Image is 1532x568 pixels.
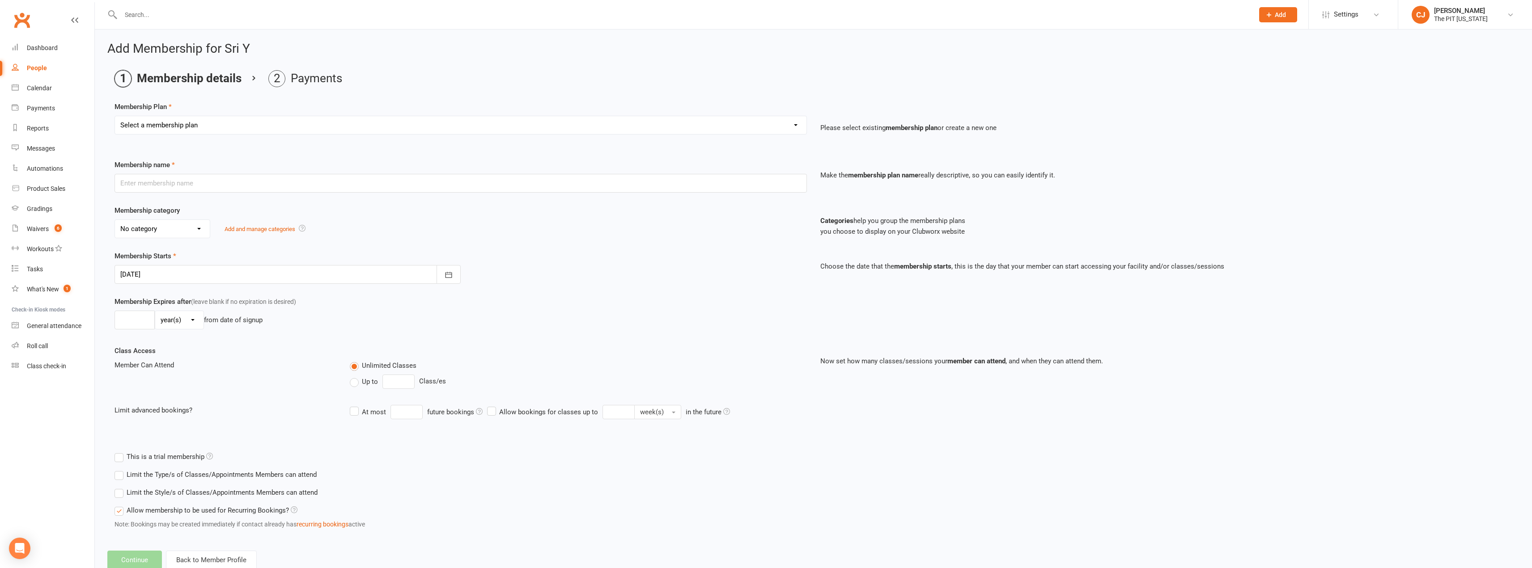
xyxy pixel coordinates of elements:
input: At mostfuture bookings [390,405,423,419]
div: Messages [27,145,55,152]
a: Reports [12,118,94,139]
strong: membership starts [894,262,951,270]
div: People [27,64,47,72]
p: Please select existing or create a new one [820,122,1513,133]
p: Now set how many classes/sessions your , and when they can attend them. [820,356,1513,366]
div: from date of signup [204,315,263,325]
div: Tasks [27,265,43,273]
span: Up to [362,376,378,386]
div: At most [362,407,386,417]
p: help you group the membership plans you choose to display on your Clubworx website [820,215,1513,237]
div: What's New [27,286,59,293]
input: Enter membership name [115,174,807,193]
div: in the future [686,407,730,417]
a: Workouts [12,239,94,259]
input: Allow bookings for classes up to week(s) in the future [603,405,635,419]
label: Class Access [115,345,156,356]
div: Class/es [350,374,807,389]
button: Add [1259,7,1297,22]
button: Allow bookings for classes up to in the future [634,405,681,419]
a: Automations [12,159,94,179]
div: Allow bookings for classes up to [499,407,598,417]
span: Add [1275,11,1286,18]
a: Roll call [12,336,94,356]
span: Unlimited Classes [362,360,416,370]
li: Membership details [115,70,242,87]
label: Membership Starts [115,251,176,261]
button: recurring bookings [297,519,348,529]
div: Open Intercom Messenger [9,538,30,559]
div: The PIT [US_STATE] [1434,15,1488,23]
span: (leave blank if no expiration is desired) [191,298,296,305]
div: Class check-in [27,362,66,370]
a: Add and manage categories [225,226,295,232]
a: Waivers 6 [12,219,94,239]
p: Make the really descriptive, so you can easily identify it. [820,170,1513,181]
div: future bookings [427,407,483,417]
div: Workouts [27,245,54,252]
a: Product Sales [12,179,94,199]
label: Membership name [115,160,175,170]
a: Messages [12,139,94,159]
div: Waivers [27,225,49,232]
span: Settings [1334,4,1358,25]
a: Dashboard [12,38,94,58]
a: Class kiosk mode [12,356,94,376]
div: CJ [1412,6,1430,24]
div: Roll call [27,342,48,349]
label: Membership Plan [115,101,172,112]
div: [PERSON_NAME] [1434,7,1488,15]
a: Payments [12,98,94,118]
a: Tasks [12,259,94,279]
strong: Categories [820,217,853,225]
input: Search... [118,8,1248,21]
div: Reports [27,125,49,132]
label: Membership category [115,205,180,216]
div: Gradings [27,205,52,212]
div: Limit advanced bookings? [108,405,343,416]
label: Limit the Style/s of Classes/Appointments Members can attend [115,487,318,498]
label: Allow membership to be used for Recurring Bookings? [115,505,297,516]
label: This is a trial membership [115,451,213,462]
h2: Add Membership for Sri Y [107,42,1519,56]
a: What's New1 [12,279,94,299]
div: Automations [27,165,63,172]
a: People [12,58,94,78]
a: Clubworx [11,9,33,31]
div: Calendar [27,84,52,92]
label: Membership Expires after [115,296,296,307]
div: Note: Bookings may be created immediately if contact already has active [115,519,1159,529]
strong: membership plan [886,124,938,132]
div: Product Sales [27,185,65,192]
div: Dashboard [27,44,58,51]
div: General attendance [27,322,81,329]
div: Payments [27,105,55,112]
span: 1 [64,285,71,292]
label: Limit the Type/s of Classes/Appointments Members can attend [115,469,317,480]
a: Calendar [12,78,94,98]
span: 6 [55,224,62,232]
a: Gradings [12,199,94,219]
a: General attendance kiosk mode [12,316,94,336]
strong: membership plan name [848,171,918,179]
p: Choose the date that the , this is the day that your member can start accessing your facility and... [820,261,1513,272]
div: Member Can Attend [108,360,343,370]
span: week(s) [640,408,664,416]
li: Payments [268,70,342,87]
strong: member can attend [947,357,1006,365]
